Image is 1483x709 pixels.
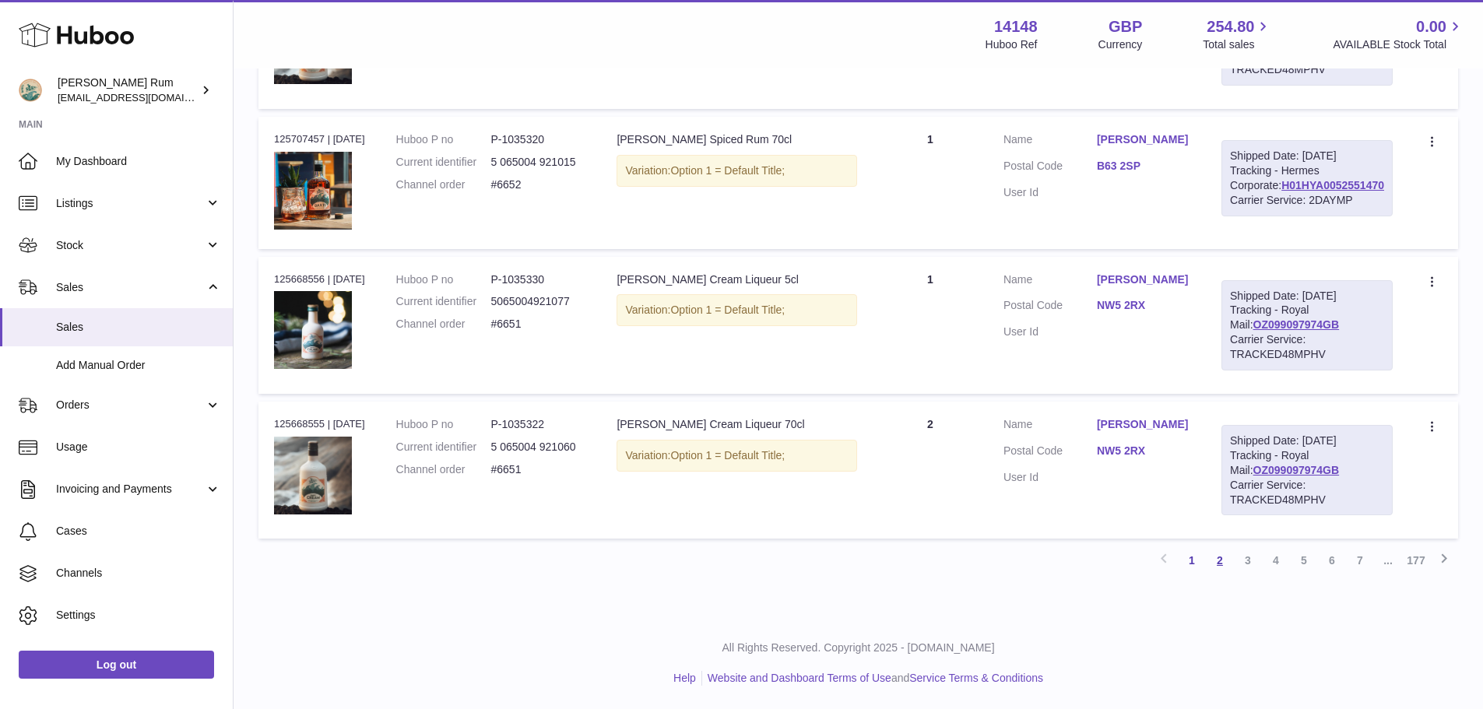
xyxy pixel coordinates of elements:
[994,16,1038,37] strong: 14148
[56,566,221,581] span: Channels
[1402,546,1430,574] a: 177
[490,155,585,170] dd: 5 065004 921015
[1003,185,1097,200] dt: User Id
[708,672,891,684] a: Website and Dashboard Terms of Use
[396,417,491,432] dt: Huboo P no
[1221,140,1393,216] div: Tracking - Hermes Corporate:
[1003,159,1097,177] dt: Postal Code
[1230,193,1384,208] div: Carrier Service: 2DAYMP
[1178,546,1206,574] a: 1
[1203,37,1272,52] span: Total sales
[617,417,856,432] div: [PERSON_NAME] Cream Liqueur 70cl
[1097,298,1190,313] a: NW5 2RX
[1318,546,1346,574] a: 6
[1003,298,1097,317] dt: Postal Code
[1097,272,1190,287] a: [PERSON_NAME]
[274,437,352,514] img: Barti_Bottles_at_Gelliswick-029.jpg
[617,440,856,472] div: Variation:
[246,641,1471,655] p: All Rights Reserved. Copyright 2025 - [DOMAIN_NAME]
[490,440,585,455] dd: 5 065004 921060
[1003,132,1097,151] dt: Name
[56,238,205,253] span: Stock
[670,449,785,462] span: Option 1 = Default Title;
[56,358,221,373] span: Add Manual Order
[56,154,221,169] span: My Dashboard
[1374,546,1402,574] span: ...
[873,257,988,394] td: 1
[1230,478,1384,507] div: Carrier Service: TRACKED48MPHV
[702,671,1043,686] li: and
[1253,318,1340,331] a: OZ099097974GB
[396,155,491,170] dt: Current identifier
[1003,325,1097,339] dt: User Id
[490,272,585,287] dd: P-1035330
[1097,159,1190,174] a: B63 2SP
[1253,464,1340,476] a: OZ099097974GB
[1003,444,1097,462] dt: Postal Code
[56,482,205,497] span: Invoicing and Payments
[56,398,205,412] span: Orders
[1262,546,1290,574] a: 4
[56,320,221,335] span: Sales
[274,132,365,146] div: 125707457 | [DATE]
[56,608,221,623] span: Settings
[56,524,221,539] span: Cases
[673,672,696,684] a: Help
[396,294,491,309] dt: Current identifier
[396,317,491,332] dt: Channel order
[1221,280,1393,370] div: Tracking - Royal Mail:
[670,304,785,316] span: Option 1 = Default Title;
[274,272,365,286] div: 125668556 | [DATE]
[56,196,205,211] span: Listings
[1230,433,1384,448] div: Shipped Date: [DATE]
[986,37,1038,52] div: Huboo Ref
[1230,149,1384,163] div: Shipped Date: [DATE]
[274,152,352,230] img: B076VM3184.png
[490,462,585,477] dd: #6651
[490,294,585,309] dd: 5065004921077
[490,132,585,147] dd: P-1035320
[873,117,988,248] td: 1
[1221,425,1393,515] div: Tracking - Royal Mail:
[873,402,988,539] td: 2
[1003,272,1097,291] dt: Name
[396,440,491,455] dt: Current identifier
[56,440,221,455] span: Usage
[58,91,229,104] span: [EMAIL_ADDRESS][DOMAIN_NAME]
[1333,16,1464,52] a: 0.00 AVAILABLE Stock Total
[1003,417,1097,436] dt: Name
[1097,132,1190,147] a: [PERSON_NAME]
[1230,332,1384,362] div: Carrier Service: TRACKED48MPHV
[1109,16,1142,37] strong: GBP
[617,294,856,326] div: Variation:
[1203,16,1272,52] a: 254.80 Total sales
[1230,289,1384,304] div: Shipped Date: [DATE]
[1333,37,1464,52] span: AVAILABLE Stock Total
[1290,546,1318,574] a: 5
[617,272,856,287] div: [PERSON_NAME] Cream Liqueur 5cl
[1098,37,1143,52] div: Currency
[19,651,214,679] a: Log out
[1346,546,1374,574] a: 7
[490,417,585,432] dd: P-1035322
[1206,546,1234,574] a: 2
[1097,417,1190,432] a: [PERSON_NAME]
[396,272,491,287] dt: Huboo P no
[909,672,1043,684] a: Service Terms & Conditions
[56,280,205,295] span: Sales
[1003,470,1097,485] dt: User Id
[274,291,352,369] img: DSC07180_lower.jpg
[617,155,856,187] div: Variation:
[490,177,585,192] dd: #6652
[670,164,785,177] span: Option 1 = Default Title;
[1416,16,1446,37] span: 0.00
[1234,546,1262,574] a: 3
[1097,444,1190,458] a: NW5 2RX
[396,132,491,147] dt: Huboo P no
[1281,179,1384,191] a: H01HYA0052551470
[490,317,585,332] dd: #6651
[617,132,856,147] div: [PERSON_NAME] Spiced Rum 70cl
[58,75,198,105] div: [PERSON_NAME] Rum
[1207,16,1254,37] span: 254.80
[19,79,42,102] img: internalAdmin-14148@internal.huboo.com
